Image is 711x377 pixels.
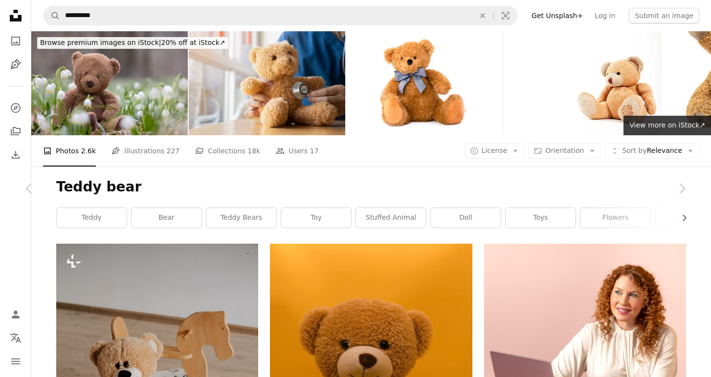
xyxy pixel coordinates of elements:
[281,208,351,228] a: toy
[356,208,426,228] a: stuffed animal
[6,328,25,348] button: Language
[623,116,711,135] a: View more on iStock↗
[6,98,25,118] a: Explore
[195,135,260,167] a: Collections 18k
[629,8,699,23] button: Submit an image
[589,8,621,23] a: Log in
[31,31,234,55] a: Browse premium images on iStock|20% off at iStock↗
[132,208,201,228] a: bear
[622,147,646,154] span: Sort by
[6,122,25,141] a: Collections
[167,146,180,156] span: 227
[472,6,493,25] button: Clear
[40,39,161,46] span: Browse premium images on iStock |
[31,31,188,135] img: Forest playground
[526,8,589,23] a: Get Unsplash+
[44,6,60,25] button: Search Unsplash
[506,208,576,228] a: toys
[6,55,25,74] a: Illustrations
[40,39,225,46] span: 20% off at iStock ↗
[346,31,503,135] img: Cute teddy bear isolated on white background
[43,6,518,25] form: Find visuals sitewide
[652,142,711,235] a: Next
[528,143,601,159] button: Orientation
[189,31,345,135] img: paediatrician man hand use stethoscope and check health on teddy bear (representative of children...
[57,208,127,228] a: teddy
[6,305,25,324] a: Log in / Sign up
[494,6,517,25] button: Visual search
[310,146,319,156] span: 17
[629,121,705,129] span: View more on iStock ↗
[465,143,525,159] button: License
[605,143,699,159] button: Sort byRelevance
[545,147,584,154] span: Orientation
[247,146,260,156] span: 18k
[206,208,276,228] a: teddy bears
[6,31,25,51] a: Photos
[111,135,179,167] a: Illustrations 227
[504,31,660,135] img: Small teddy bear isolated on white
[622,146,682,156] span: Relevance
[431,208,501,228] a: doll
[6,352,25,371] button: Menu
[482,147,508,154] span: License
[56,178,686,196] h1: Teddy bear
[276,135,319,167] a: Users 17
[580,208,650,228] a: flowers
